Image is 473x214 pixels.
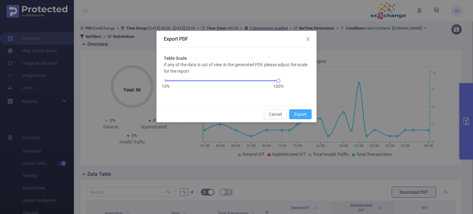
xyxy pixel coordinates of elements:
p: If any of the data is out of view in the generated PDF, please adjust the scale for the report [164,62,309,75]
button: Cancel [264,109,287,119]
span: 100% [273,83,284,90]
span: 10% [162,83,170,90]
i: icon: close [305,37,310,42]
b: Table Scale [164,55,187,62]
button: Export [289,109,312,119]
div: Export PDF [164,36,309,42]
button: Close [299,31,317,48]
